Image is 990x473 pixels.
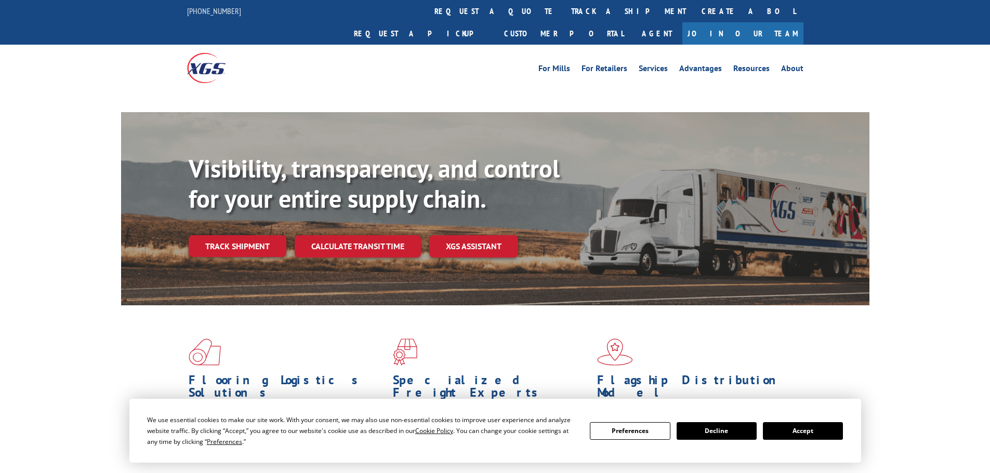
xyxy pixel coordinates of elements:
[597,374,794,404] h1: Flagship Distribution Model
[393,339,417,366] img: xgs-icon-focused-on-flooring-red
[590,422,670,440] button: Preferences
[639,64,668,76] a: Services
[538,64,570,76] a: For Mills
[677,422,757,440] button: Decline
[496,22,631,45] a: Customer Portal
[429,235,518,258] a: XGS ASSISTANT
[187,6,241,16] a: [PHONE_NUMBER]
[129,399,861,463] div: Cookie Consent Prompt
[346,22,496,45] a: Request a pickup
[147,414,577,447] div: We use essential cookies to make our site work. With your consent, we may also use non-essential ...
[295,235,421,258] a: Calculate transit time
[189,235,286,257] a: Track shipment
[415,426,453,435] span: Cookie Policy
[733,64,770,76] a: Resources
[189,152,560,214] b: Visibility, transparency, and control for your entire supply chain.
[682,22,803,45] a: Join Our Team
[189,339,221,366] img: xgs-icon-total-supply-chain-intelligence-red
[597,339,633,366] img: xgs-icon-flagship-distribution-model-red
[582,64,627,76] a: For Retailers
[781,64,803,76] a: About
[189,374,385,404] h1: Flooring Logistics Solutions
[207,437,242,446] span: Preferences
[393,374,589,404] h1: Specialized Freight Experts
[631,22,682,45] a: Agent
[763,422,843,440] button: Accept
[679,64,722,76] a: Advantages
